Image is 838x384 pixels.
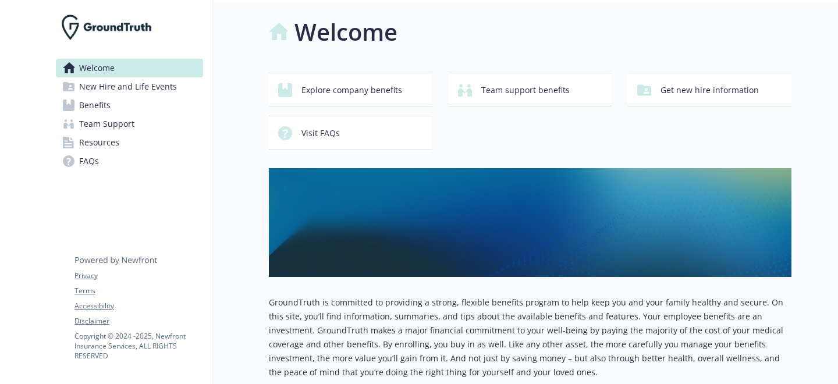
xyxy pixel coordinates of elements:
span: Resources [79,133,119,152]
span: Visit FAQs [301,122,340,144]
p: GroundTruth is committed to providing a strong, flexible benefits program to help keep you and yo... [269,296,791,379]
p: Copyright © 2024 - 2025 , Newfront Insurance Services, ALL RIGHTS RESERVED [74,331,203,361]
a: Team Support [56,115,203,133]
img: overview page banner [269,168,791,277]
a: Resources [56,133,203,152]
a: Terms [74,286,203,296]
a: Privacy [74,271,203,281]
button: Explore company benefits [269,73,432,106]
h1: Welcome [294,15,397,49]
span: Welcome [79,59,115,77]
span: New Hire and Life Events [79,77,177,96]
span: Get new hire information [661,79,759,101]
span: Explore company benefits [301,79,402,101]
a: Accessibility [74,301,203,311]
a: Benefits [56,96,203,115]
button: Visit FAQs [269,116,432,150]
button: Team support benefits [449,73,612,106]
span: Team support benefits [481,79,570,101]
button: Get new hire information [628,73,791,106]
span: Team Support [79,115,134,133]
span: Benefits [79,96,111,115]
a: New Hire and Life Events [56,77,203,96]
a: Disclaimer [74,316,203,326]
a: FAQs [56,152,203,170]
span: FAQs [79,152,99,170]
a: Welcome [56,59,203,77]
